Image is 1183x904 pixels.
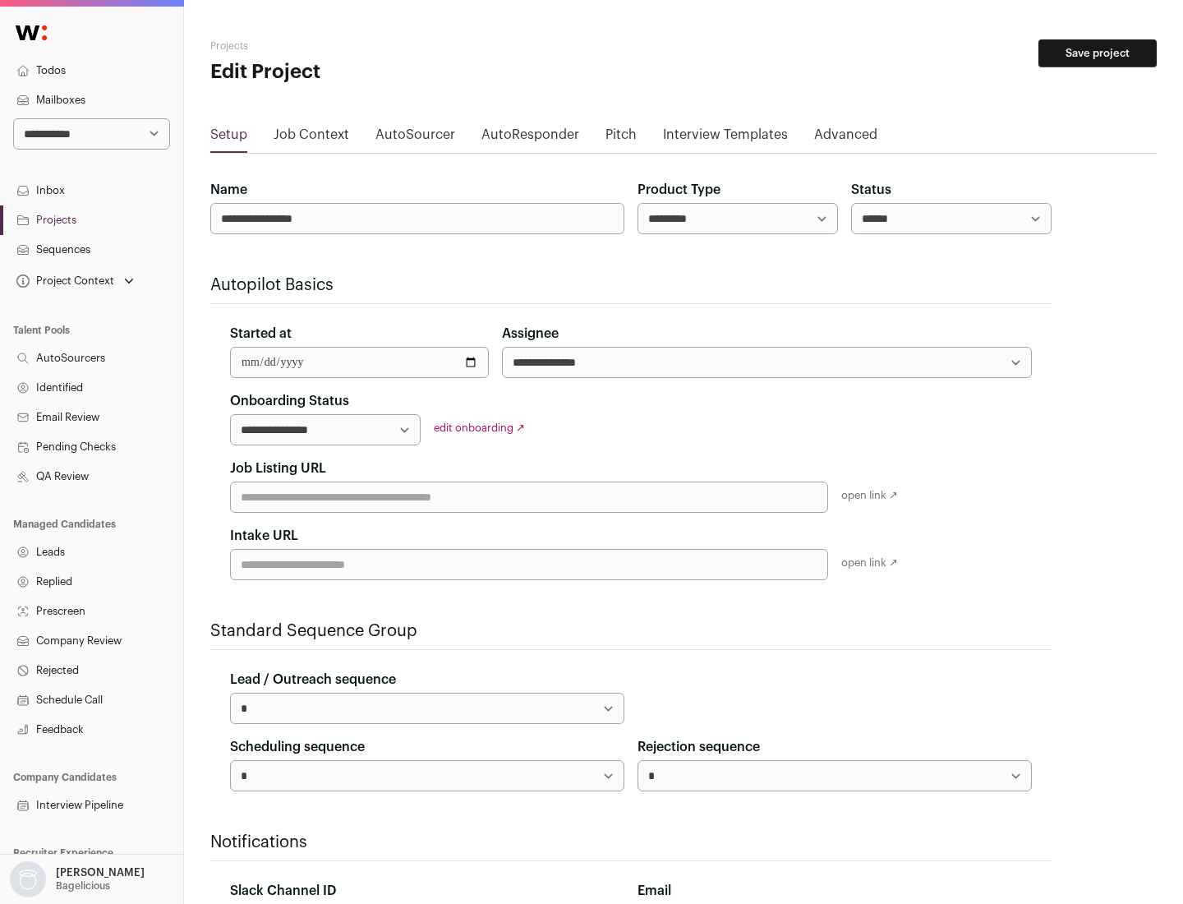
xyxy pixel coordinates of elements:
[434,422,525,433] a: edit onboarding ↗
[7,861,148,897] button: Open dropdown
[56,866,145,879] p: [PERSON_NAME]
[7,16,56,49] img: Wellfound
[210,180,247,200] label: Name
[210,274,1052,297] h2: Autopilot Basics
[814,125,877,151] a: Advanced
[502,324,559,344] label: Assignee
[210,620,1052,643] h2: Standard Sequence Group
[10,861,46,897] img: nopic.png
[230,459,326,478] label: Job Listing URL
[210,39,526,53] h2: Projects
[13,270,137,293] button: Open dropdown
[663,125,788,151] a: Interview Templates
[638,881,1032,901] div: Email
[230,881,336,901] label: Slack Channel ID
[605,125,637,151] a: Pitch
[375,125,455,151] a: AutoSourcer
[1038,39,1157,67] button: Save project
[210,125,247,151] a: Setup
[230,670,396,690] label: Lead / Outreach sequence
[230,391,349,411] label: Onboarding Status
[56,879,110,892] p: Bagelicious
[13,274,114,288] div: Project Context
[210,831,1052,854] h2: Notifications
[230,737,365,757] label: Scheduling sequence
[230,324,292,344] label: Started at
[210,59,526,85] h1: Edit Project
[638,737,760,757] label: Rejection sequence
[274,125,349,151] a: Job Context
[230,526,298,546] label: Intake URL
[851,180,891,200] label: Status
[638,180,720,200] label: Product Type
[481,125,579,151] a: AutoResponder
